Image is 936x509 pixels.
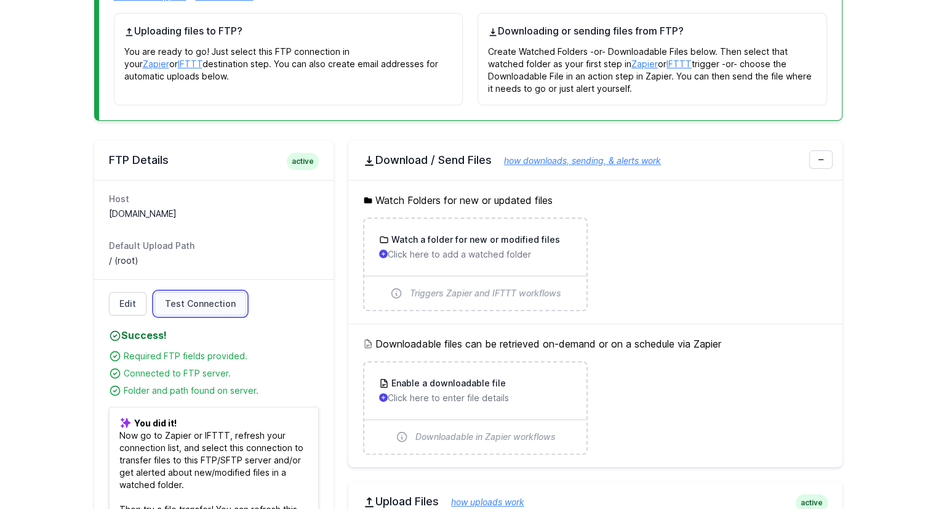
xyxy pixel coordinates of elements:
[379,392,572,404] p: Click here to enter file details
[364,362,586,454] a: Enable a downloadable file Click here to enter file details Downloadable in Zapier workflows
[154,292,246,316] a: Test Connection
[124,23,453,38] h4: Uploading files to FTP?
[389,377,506,389] h3: Enable a downloadable file
[124,385,319,397] div: Folder and path found on server.
[124,38,453,83] p: You are ready to go! Just select this FTP connection in your or destination step. You can also cr...
[415,431,556,443] span: Downloadable in Zapier workflows
[439,497,524,507] a: how uploads work
[165,298,236,310] span: Test Connection
[363,193,828,208] h5: Watch Folders for new or updated files
[109,193,319,205] dt: Host
[389,234,560,246] h3: Watch a folder for new or modified files
[109,292,146,316] a: Edit
[109,208,319,220] dd: [DOMAIN_NAME]
[124,350,319,362] div: Required FTP fields provided.
[109,254,319,267] dd: / (root)
[363,336,828,351] h5: Downloadable files can be retrieved on-demand or on a schedule via Zapier
[178,59,202,69] a: IFTTT
[364,219,586,310] a: Watch a folder for new or modified files Click here to add a watched folder Triggers Zapier and I...
[874,447,921,494] iframe: Drift Widget Chat Controller
[363,494,828,509] h2: Upload Files
[109,153,319,168] h2: FTP Details
[109,328,319,343] h4: Success!
[143,59,169,69] a: Zapier
[488,23,817,38] h4: Downloading or sending files from FTP?
[631,59,658,69] a: Zapier
[379,248,572,261] p: Click here to add a watched folder
[287,153,319,170] span: active
[134,418,177,428] b: You did it!
[124,367,319,380] div: Connected to FTP server.
[109,240,319,252] dt: Default Upload Path
[492,155,661,166] a: how downloads, sending, & alerts work
[666,59,692,69] a: IFTTT
[363,153,828,168] h2: Download / Send Files
[410,287,561,299] span: Triggers Zapier and IFTTT workflows
[488,38,817,95] p: Create Watched Folders -or- Downloadable Files below. Then select that watched folder as your fir...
